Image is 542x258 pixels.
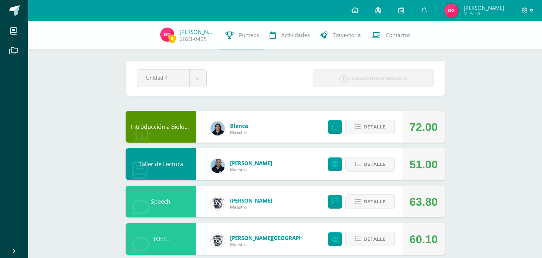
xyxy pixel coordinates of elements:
[281,31,310,39] span: Actividades
[363,158,386,171] span: Detalle
[137,70,206,87] a: Unidad 4
[345,194,395,209] button: Detalle
[345,232,395,246] button: Detalle
[409,111,438,143] div: 72.00
[211,196,225,210] img: cf0f0e80ae19a2adee6cb261b32f5f36.png
[409,186,438,218] div: 63.80
[160,28,174,42] img: 28d94dd0c1ddc4cc68c2d32980247219.png
[363,233,386,246] span: Detalle
[363,195,386,208] span: Detalle
[230,167,272,173] span: Maestro
[180,28,215,35] a: [PERSON_NAME]
[126,223,196,255] div: TOEFL
[211,159,225,173] img: 9587b11a6988a136ca9b298a8eab0d3f.png
[180,35,207,43] a: 2023-0425
[126,186,196,217] div: Speech
[366,21,416,49] a: Contactos
[211,234,225,248] img: 16c3d0cd5e8cae4aecb86a0a5c6f5782.png
[230,122,248,129] a: Blanca
[315,21,366,49] a: Trayectoria
[126,111,196,143] div: Introducción a Biología
[168,34,176,43] span: 0
[211,121,225,136] img: 6df1b4a1ab8e0111982930b53d21c0fa.png
[345,120,395,134] button: Detalle
[220,21,264,49] a: Punteos
[386,31,410,39] span: Contactos
[239,31,259,39] span: Punteos
[409,223,438,255] div: 60.10
[126,148,196,180] div: Taller de Lectura
[464,4,504,11] span: [PERSON_NAME]
[409,149,438,180] div: 51.00
[230,204,272,210] span: Maestro
[352,70,407,87] span: Descargar boleta
[230,241,315,247] span: Maestro
[333,31,361,39] span: Trayectoria
[230,197,272,204] a: [PERSON_NAME]
[230,234,315,241] a: [PERSON_NAME][GEOGRAPHIC_DATA]
[464,11,504,17] span: Mi Perfil
[230,160,272,167] a: [PERSON_NAME]
[345,157,395,172] button: Detalle
[444,4,458,18] img: 28d94dd0c1ddc4cc68c2d32980247219.png
[146,70,181,86] span: Unidad 4
[230,129,248,135] span: Maestro
[363,120,386,133] span: Detalle
[264,21,315,49] a: Actividades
